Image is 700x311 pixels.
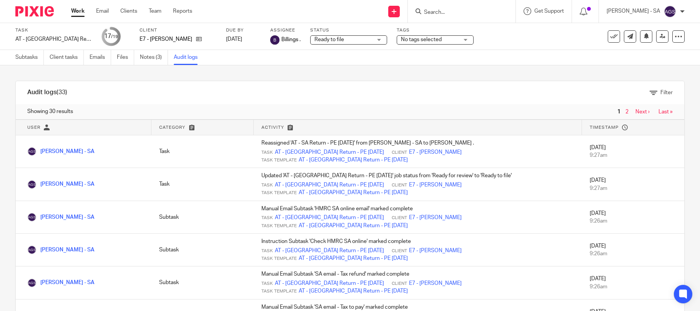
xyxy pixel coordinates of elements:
[261,125,284,130] span: Activity
[409,148,462,156] a: E7 - [PERSON_NAME]
[625,109,629,115] a: 2
[151,266,254,299] td: Subtask
[50,50,84,65] a: Client tasks
[615,109,673,115] nav: pager
[299,222,408,230] a: AT - [GEOGRAPHIC_DATA] Return - PE [DATE]
[409,247,462,254] a: E7 - [PERSON_NAME]
[27,213,37,222] img: Anjali Gamit - SA
[534,8,564,14] span: Get Support
[261,215,273,221] span: Task
[27,180,37,189] img: Anjali Gamit - SA
[15,35,92,43] div: AT - [GEOGRAPHIC_DATA] Return - PE [DATE]
[27,149,95,154] a: [PERSON_NAME] - SA
[140,50,168,65] a: Notes (3)
[590,185,677,192] div: 9:27am
[582,135,684,168] td: [DATE]
[299,189,408,196] a: AT - [GEOGRAPHIC_DATA] Return - PE [DATE]
[104,32,118,41] div: 17
[27,247,95,253] a: [PERSON_NAME] - SA
[275,181,384,189] a: AT - [GEOGRAPHIC_DATA] Return - PE [DATE]
[27,215,95,220] a: [PERSON_NAME] - SA
[590,217,677,225] div: 9:26am
[90,50,111,65] a: Emails
[261,190,297,196] span: Task Template
[140,35,192,43] p: E7 - [PERSON_NAME]
[151,234,254,266] td: Subtask
[27,125,40,130] span: User
[174,50,203,65] a: Audit logs
[261,288,297,294] span: Task Template
[149,7,161,15] a: Team
[15,27,92,33] label: Task
[270,27,301,33] label: Assignee
[582,234,684,266] td: [DATE]
[409,214,462,221] a: E7 - [PERSON_NAME]
[151,201,254,233] td: Subtask
[299,156,408,164] a: AT - [GEOGRAPHIC_DATA] Return - PE [DATE]
[658,109,673,115] a: Last »
[15,35,92,43] div: AT - SA Return - PE 05-04-2025
[261,248,273,254] span: Task
[96,7,109,15] a: Email
[582,201,684,233] td: [DATE]
[254,201,582,233] td: Manual Email Subtask 'HMRC SA online email' marked complete
[27,278,37,288] img: Anjali Gamit - SA
[27,147,37,156] img: Anjali Gamit - SA
[27,108,73,115] span: Showing 30 results
[71,7,85,15] a: Work
[226,37,242,42] span: [DATE]
[281,36,301,43] span: Billings .
[117,50,134,65] a: Files
[401,37,442,42] span: No tags selected
[151,168,254,201] td: Task
[310,27,387,33] label: Status
[261,150,273,156] span: Task
[582,266,684,299] td: [DATE]
[261,223,297,229] span: Task Template
[261,281,273,287] span: Task
[226,27,261,33] label: Due by
[590,151,677,159] div: 9:27am
[27,280,95,285] a: [PERSON_NAME] - SA
[607,7,660,15] p: [PERSON_NAME] - SA
[299,287,408,295] a: AT - [GEOGRAPHIC_DATA] Return - PE [DATE]
[392,182,407,188] span: Client
[275,279,384,287] a: AT - [GEOGRAPHIC_DATA] Return - PE [DATE]
[299,254,408,262] a: AT - [GEOGRAPHIC_DATA] Return - PE [DATE]
[261,157,297,163] span: Task Template
[15,6,54,17] img: Pixie
[120,7,137,15] a: Clients
[590,125,619,130] span: Timestamp
[392,215,407,221] span: Client
[660,90,673,95] span: Filter
[397,27,474,33] label: Tags
[111,35,118,39] small: /19
[392,281,407,287] span: Client
[275,214,384,221] a: AT - [GEOGRAPHIC_DATA] Return - PE [DATE]
[275,247,384,254] a: AT - [GEOGRAPHIC_DATA] Return - PE [DATE]
[140,27,216,33] label: Client
[409,181,462,189] a: E7 - [PERSON_NAME]
[173,7,192,15] a: Reports
[314,37,344,42] span: Ready to file
[151,135,254,168] td: Task
[159,125,185,130] span: Category
[27,181,95,187] a: [PERSON_NAME] - SA
[27,245,37,254] img: Anjali Gamit - SA
[615,107,622,116] span: 1
[635,109,650,115] a: Next ›
[582,168,684,201] td: [DATE]
[590,283,677,291] div: 9:26am
[261,182,273,188] span: Task
[254,234,582,266] td: Instruction Subtask 'Check HMRC SA online' marked complete
[254,168,582,201] td: Updated 'AT - [GEOGRAPHIC_DATA] Return - PE [DATE]' job status from 'Ready for review' to 'Ready ...
[392,248,407,254] span: Client
[275,148,384,156] a: AT - [GEOGRAPHIC_DATA] Return - PE [DATE]
[590,250,677,258] div: 9:26am
[664,5,676,18] img: svg%3E
[254,135,582,168] td: Reassigned 'AT - SA Return - PE [DATE]' from [PERSON_NAME] - SA to [PERSON_NAME] .
[270,35,279,45] img: svg%3E
[409,279,462,287] a: E7 - [PERSON_NAME]
[423,9,492,16] input: Search
[392,150,407,156] span: Client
